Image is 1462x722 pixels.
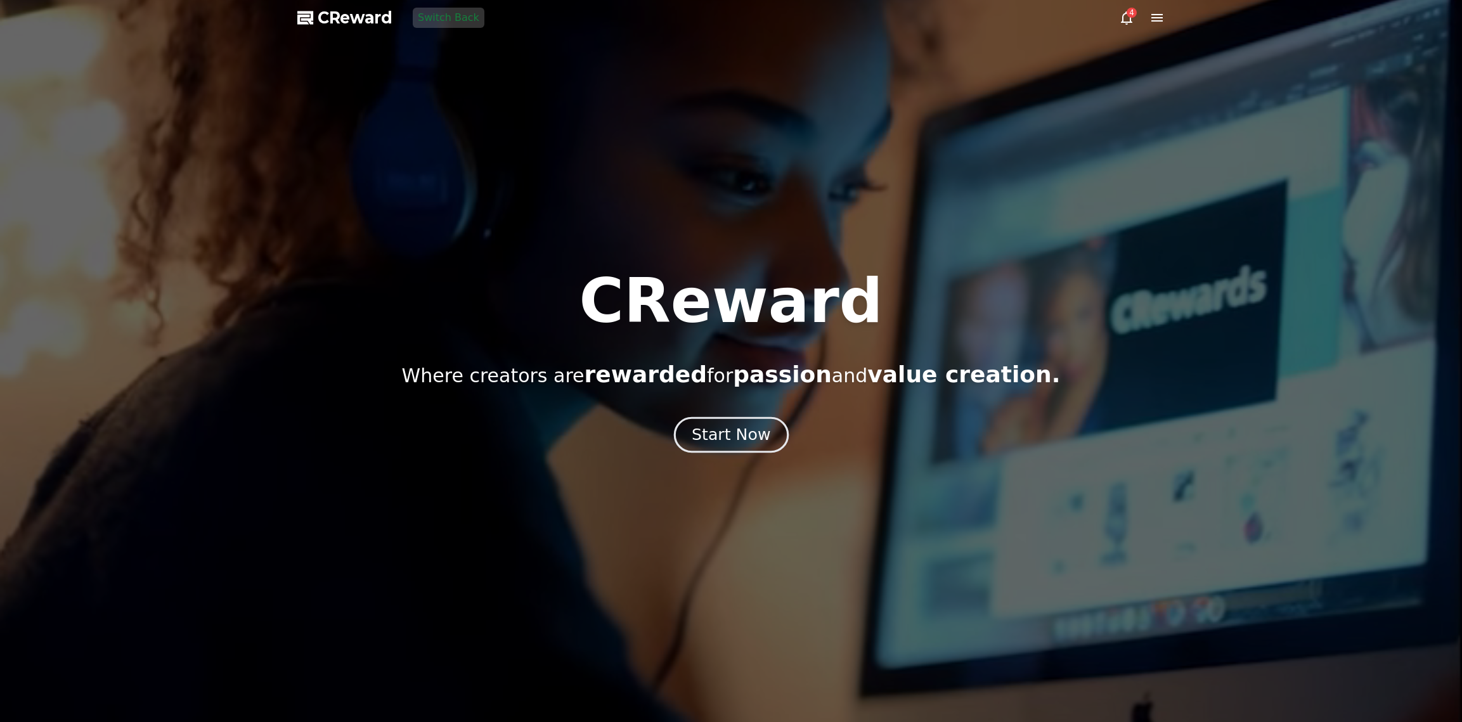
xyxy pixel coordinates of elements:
[1127,8,1137,18] div: 4
[402,362,1061,387] p: Where creators are for and
[318,8,392,28] span: CReward
[1119,10,1134,25] a: 4
[692,424,770,446] div: Start Now
[733,361,832,387] span: passion
[867,361,1060,387] span: value creation.
[676,430,786,442] a: Start Now
[413,8,484,28] button: Switch Back
[297,8,392,28] a: CReward
[673,416,788,453] button: Start Now
[585,361,707,387] span: rewarded
[579,271,883,332] h1: CReward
